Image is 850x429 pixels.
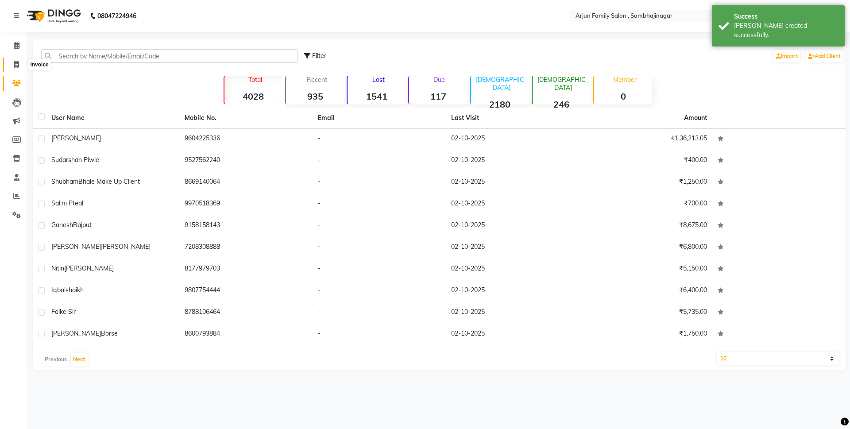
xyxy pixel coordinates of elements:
[290,76,344,84] p: Recent
[71,353,88,366] button: Next
[579,215,712,237] td: ₹8,675.00
[313,324,446,345] td: -
[579,172,712,193] td: ₹1,250.00
[51,199,83,207] span: salim pteal
[51,308,76,316] span: falke sir
[179,108,313,128] th: Mobile No.
[598,76,652,84] p: Member
[101,329,118,337] span: Borse
[734,12,838,21] div: Success
[51,329,101,337] span: [PERSON_NAME]
[41,49,297,63] input: Search by Name/Mobile/Email/Code
[313,215,446,237] td: -
[51,178,78,186] span: Shubham
[64,264,114,272] span: [PERSON_NAME]
[806,50,843,62] a: Add Client
[351,76,406,84] p: Lost
[51,243,101,251] span: [PERSON_NAME]
[446,108,579,128] th: Last Visit
[313,193,446,215] td: -
[179,193,313,215] td: 9970518369
[286,91,344,102] strong: 935
[594,91,652,102] strong: 0
[46,108,179,128] th: User Name
[313,237,446,259] td: -
[734,21,838,40] div: Bill created successfully.
[446,128,579,150] td: 02-10-2025
[179,172,313,193] td: 8669140064
[536,76,591,92] p: [DEMOGRAPHIC_DATA]
[579,237,712,259] td: ₹6,800.00
[579,324,712,345] td: ₹1,750.00
[28,59,50,70] div: Invoice
[51,156,99,164] span: sudarshan piwle
[224,91,282,102] strong: 4028
[97,4,136,28] b: 08047224946
[409,91,467,102] strong: 117
[101,243,151,251] span: [PERSON_NAME]
[78,178,140,186] span: Bhale Make Up Client
[51,286,66,294] span: iqbal
[446,259,579,280] td: 02-10-2025
[313,128,446,150] td: -
[579,193,712,215] td: ₹700.00
[228,76,282,84] p: Total
[773,50,800,62] a: Import
[446,172,579,193] td: 02-10-2025
[411,76,467,84] p: Due
[679,108,712,128] th: Amount
[313,150,446,172] td: -
[179,215,313,237] td: 9158158143
[313,280,446,302] td: -
[446,302,579,324] td: 02-10-2025
[313,172,446,193] td: -
[313,259,446,280] td: -
[313,108,446,128] th: Email
[446,193,579,215] td: 02-10-2025
[579,280,712,302] td: ₹6,400.00
[446,324,579,345] td: 02-10-2025
[179,237,313,259] td: 7208308888
[471,99,529,110] strong: 2180
[446,150,579,172] td: 02-10-2025
[179,259,313,280] td: 8177979703
[579,302,712,324] td: ₹5,735.00
[446,237,579,259] td: 02-10-2025
[179,324,313,345] td: 8600793884
[446,280,579,302] td: 02-10-2025
[348,91,406,102] strong: 1541
[73,221,92,229] span: Rajput
[475,76,529,92] p: [DEMOGRAPHIC_DATA]
[51,134,101,142] span: [PERSON_NAME]
[313,302,446,324] td: -
[312,52,326,60] span: Filter
[66,286,84,294] span: shaikh
[579,128,712,150] td: ₹1,36,213.05
[579,259,712,280] td: ₹5,150.00
[533,99,591,110] strong: 246
[179,280,313,302] td: 9807754444
[179,150,313,172] td: 9527562240
[179,302,313,324] td: 8788106464
[51,221,73,229] span: Ganesh
[446,215,579,237] td: 02-10-2025
[579,150,712,172] td: ₹400.00
[23,4,83,28] img: logo
[179,128,313,150] td: 9604225336
[51,264,64,272] span: nitin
